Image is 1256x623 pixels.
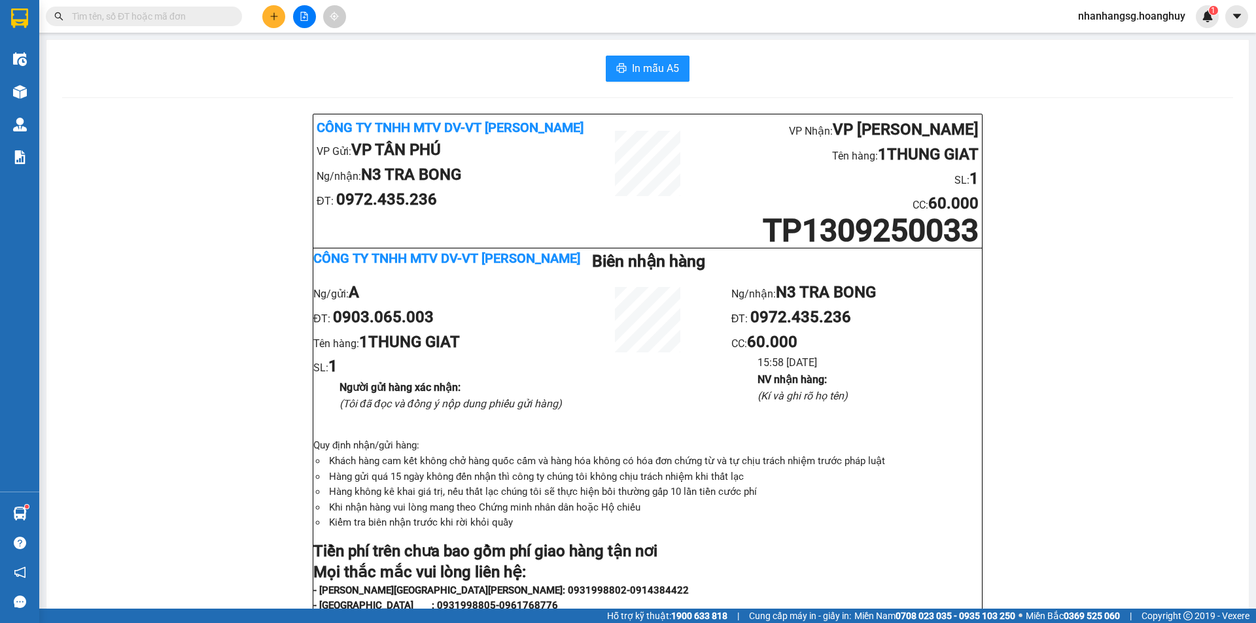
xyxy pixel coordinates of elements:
b: N3 TRA BONG [361,165,461,184]
img: warehouse-icon [13,52,27,66]
span: Miền Bắc [1026,609,1120,623]
sup: 1 [25,505,29,509]
li: Tên hàng: [703,143,979,167]
b: VP TÂN PHÚ [351,141,441,159]
span: Miền Nam [854,609,1015,623]
span: search [54,12,63,21]
li: ĐT: [731,305,982,330]
span: | [1130,609,1132,623]
span: : [926,199,979,211]
b: NV nhận hàng : [758,373,827,386]
img: warehouse-icon [13,507,27,520]
button: plus [262,5,285,28]
li: SL: [313,354,564,379]
span: ⚪️ [1019,613,1022,618]
b: 60.000 [747,333,797,351]
span: Hỗ trợ kỹ thuật: [607,609,727,623]
b: VP [PERSON_NAME] [833,120,979,139]
img: warehouse-icon [13,85,27,99]
b: Biên nhận hàng [592,252,705,271]
img: solution-icon [13,150,27,164]
span: 1 [1211,6,1215,15]
button: printerIn mẫu A5 [606,56,689,82]
span: In mẫu A5 [632,60,679,76]
button: file-add [293,5,316,28]
b: 60.000 [928,194,979,212]
li: Khách hàng cam kết không chở hàng quốc cấm và hàng hóa không có hóa đơn chứng từ và tự chịu trách... [326,454,982,469]
b: 1THUNG GIAT [878,145,979,163]
span: aim [330,12,339,21]
b: N3 TRA BONG [776,283,876,301]
b: 1 [328,357,338,375]
img: icon-new-feature [1202,10,1213,22]
i: (Tôi đã đọc và đồng ý nộp dung phiếu gửi hàng) [340,397,562,410]
li: ĐT: [313,305,564,330]
img: warehouse-icon [13,118,27,131]
li: SL: [703,167,979,192]
span: nhanhangsg.hoanghuy [1068,8,1196,24]
li: Ng/nhận: [317,163,593,188]
ul: CC [731,280,982,404]
input: Tìm tên, số ĐT hoặc mã đơn [72,9,226,24]
span: message [14,596,26,608]
li: 15:58 [DATE] [758,354,982,371]
button: caret-down [1225,5,1248,28]
b: 1THUNG GIAT [359,333,460,351]
b: 1 [969,169,979,188]
span: copyright [1183,611,1193,620]
span: notification [14,566,26,579]
li: Ng/gửi: [313,280,564,305]
li: ĐT: [317,188,593,212]
b: 0903.065.003 [333,308,434,326]
li: Hàng gửi quá 15 ngày không đến nhận thì công ty chúng tôi không chịu trách nhiệm khi thất lạc [326,469,982,485]
strong: 0708 023 035 - 0935 103 250 [896,611,1015,621]
button: aim [323,5,346,28]
span: file-add [300,12,309,21]
li: Ng/nhận: [731,280,982,305]
li: Kiểm tra biên nhận trước khi rời khỏi quầy [326,515,982,531]
b: Công ty TNHH MTV DV-VT [PERSON_NAME] [313,250,580,266]
span: question-circle [14,537,26,549]
b: 0972.435.236 [336,190,437,209]
span: caret-down [1231,10,1243,22]
b: A [349,283,359,301]
sup: 1 [1209,6,1218,15]
strong: Tiền phí trên chưa bao gồm phí giao hàng tận nơi [313,542,657,560]
li: Hàng không kê khai giá trị, nếu thất lạc chúng tôi sẽ thực hiện bồi thường gấp 10 lần tiền cước phí [326,484,982,500]
span: : [744,337,797,350]
strong: 0369 525 060 [1064,611,1120,621]
li: Khi nhận hàng vui lòng mang theo Chứng minh nhân dân hoặc Hộ chiếu [326,500,982,516]
li: VP Gửi: [317,138,593,163]
strong: Mọi thắc mắc vui lòng liên hệ: [313,563,526,581]
li: VP Nhận: [703,118,979,143]
h1: TP1309250033 [703,216,979,244]
strong: 1900 633 818 [671,611,727,621]
li: CC [703,192,979,216]
span: | [737,609,739,623]
span: plus [270,12,279,21]
i: (Kí và ghi rõ họ tên) [758,390,848,402]
span: printer [616,63,627,75]
li: Tên hàng: [313,330,564,355]
b: Công ty TNHH MTV DV-VT [PERSON_NAME] [317,120,584,135]
b: Người gửi hàng xác nhận : [340,381,461,394]
span: Cung cấp máy in - giấy in: [749,609,851,623]
b: 0972.435.236 [750,308,851,326]
strong: - [GEOGRAPHIC_DATA] : 0931998805-0961768776 [313,599,558,611]
img: logo-vxr [11,8,28,28]
strong: - [PERSON_NAME][GEOGRAPHIC_DATA][PERSON_NAME]: 0931998802-0914384422 [313,584,689,596]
